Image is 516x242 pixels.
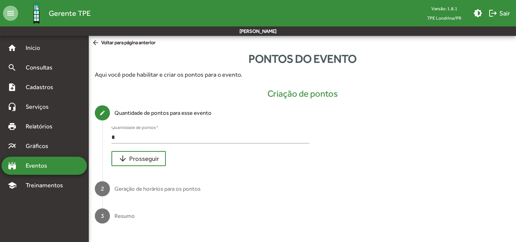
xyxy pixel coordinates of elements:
div: Versão: 1.8.1 [421,4,467,13]
mat-icon: brightness_medium [473,9,482,18]
span: Gerente TPE [49,7,91,19]
mat-icon: arrow_back [92,39,101,47]
span: Início [21,43,51,52]
span: Prosseguir [118,152,159,165]
mat-icon: logout [488,9,497,18]
mat-icon: school [8,181,17,190]
img: Logo [24,1,49,26]
span: Sair [488,6,510,20]
span: Treinamentos [21,181,72,190]
span: Eventos [21,161,57,170]
button: Prosseguir [111,151,166,166]
mat-icon: create [99,110,105,116]
div: Aqui você pode habilitar e criar os pontos para o evento. [95,70,510,79]
span: Relatórios [21,122,62,131]
span: Cadastros [21,83,63,92]
span: 2 [101,185,104,192]
span: Voltar para página anterior [92,39,156,47]
mat-icon: home [8,43,17,52]
mat-icon: search [8,63,17,72]
mat-icon: arrow_downward [118,154,127,163]
div: Quantidade de pontos para esse evento [114,109,212,117]
mat-icon: stadium [8,161,17,170]
span: Gráficos [21,142,59,151]
mat-icon: multiline_chart [8,142,17,151]
span: 3 [101,212,104,219]
mat-icon: note_add [8,83,17,92]
div: Pontos do evento [89,50,516,67]
span: Serviços [21,102,59,111]
mat-icon: menu [3,6,18,21]
span: Consultas [21,63,62,72]
span: TPE Londrina/PR [421,13,467,23]
button: Sair [485,6,513,20]
a: Gerente TPE [18,1,91,26]
mat-icon: headset_mic [8,102,17,111]
div: Geração de horários para os pontos [114,185,201,193]
div: Resumo [114,212,135,220]
mat-icon: print [8,122,17,131]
